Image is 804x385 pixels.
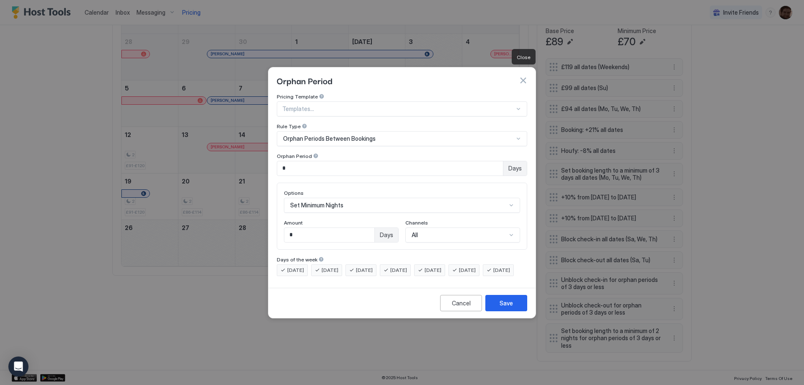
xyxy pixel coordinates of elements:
[8,357,28,377] div: Open Intercom Messenger
[277,123,301,129] span: Rule Type
[517,54,531,60] span: Close
[412,231,418,239] span: All
[380,231,393,239] span: Days
[485,295,527,311] button: Save
[277,74,332,87] span: Orphan Period
[493,266,510,274] span: [DATE]
[459,266,476,274] span: [DATE]
[356,266,373,274] span: [DATE]
[322,266,338,274] span: [DATE]
[283,135,376,142] span: Orphan Periods Between Bookings
[277,161,503,176] input: Input Field
[284,228,374,242] input: Input Field
[508,165,522,172] span: Days
[390,266,407,274] span: [DATE]
[425,266,441,274] span: [DATE]
[405,220,428,226] span: Channels
[287,266,304,274] span: [DATE]
[290,202,343,209] span: Set Minimum Nights
[440,295,482,311] button: Cancel
[277,153,312,159] span: Orphan Period
[284,220,303,226] span: Amount
[277,93,318,100] span: Pricing Template
[284,190,304,196] span: Options
[452,299,471,307] div: Cancel
[277,256,317,263] span: Days of the week
[500,299,513,307] div: Save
